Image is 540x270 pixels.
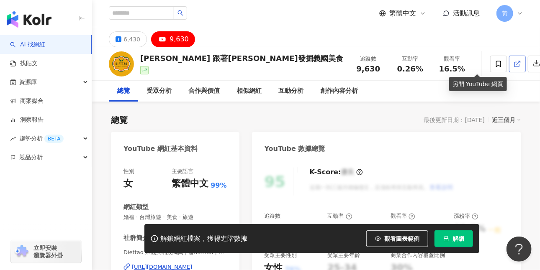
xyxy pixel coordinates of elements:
[435,230,473,247] button: 解鎖
[265,252,297,259] div: 受眾主要性別
[10,136,16,142] span: rise
[160,234,247,243] div: 解鎖網紅檔案，獲得進階數據
[327,212,352,220] div: 互動率
[117,86,130,96] div: 總覽
[492,115,521,125] div: 近三個月
[453,235,464,242] span: 解鎖
[502,9,508,18] span: 黃
[44,135,64,143] div: BETA
[123,177,133,190] div: 女
[394,55,426,63] div: 互動率
[327,222,359,235] div: 0.26%
[188,86,220,96] div: 合作與價值
[109,51,134,76] img: KOL Avatar
[384,235,419,242] span: 觀看圖表範例
[391,212,415,220] div: 觀看率
[320,86,358,96] div: 創作內容分析
[10,41,45,49] a: searchAI 找網紅
[352,55,384,63] div: 追蹤數
[123,144,198,153] div: YouTube 網紅基本資料
[211,181,226,190] span: 99%
[109,31,147,47] button: 6,430
[237,86,262,96] div: 相似網紅
[436,55,468,63] div: 觀看率
[123,203,149,211] div: 網紅類型
[453,9,480,17] span: 活動訊息
[147,86,172,96] div: 受眾分析
[265,222,294,235] div: 9,630
[177,10,183,16] span: search
[19,73,37,92] span: 資源庫
[170,33,189,45] div: 9,630
[140,53,343,64] div: [PERSON_NAME] 跟著[PERSON_NAME]發掘義國美食
[19,129,64,148] span: 趨勢分析
[123,214,227,221] span: 婚禮 · 台灣旅遊 · 美食 · 旅遊
[123,168,134,175] div: 性別
[397,65,423,73] span: 0.26%
[327,252,360,259] div: 受眾主要年齡
[111,114,128,126] div: 總覽
[10,59,38,68] a: 找貼文
[391,222,422,235] div: 16.5%
[172,177,208,190] div: 繁體中文
[310,168,363,177] div: K-Score :
[33,244,63,259] span: 立即安裝 瀏覽器外掛
[10,116,44,124] a: 洞察報告
[10,97,44,105] a: 商案媒合
[172,168,193,175] div: 主要語言
[391,252,445,259] div: 商業合作內容覆蓋比例
[13,245,30,258] img: chrome extension
[278,86,303,96] div: 互動分析
[265,144,325,153] div: YouTube 數據總覽
[424,117,485,123] div: 最後更新日期：[DATE]
[454,212,478,220] div: 漲粉率
[19,148,43,167] span: 競品分析
[11,240,81,263] a: chrome extension立即安裝 瀏覽器外掛
[389,9,416,18] span: 繁體中文
[443,236,449,242] span: lock
[151,31,195,47] button: 9,630
[356,64,380,73] span: 9,630
[7,11,51,28] img: logo
[366,230,428,247] button: 觀看圖表範例
[265,212,281,220] div: 追蹤數
[439,65,465,73] span: 16.5%
[123,33,140,45] div: 6,430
